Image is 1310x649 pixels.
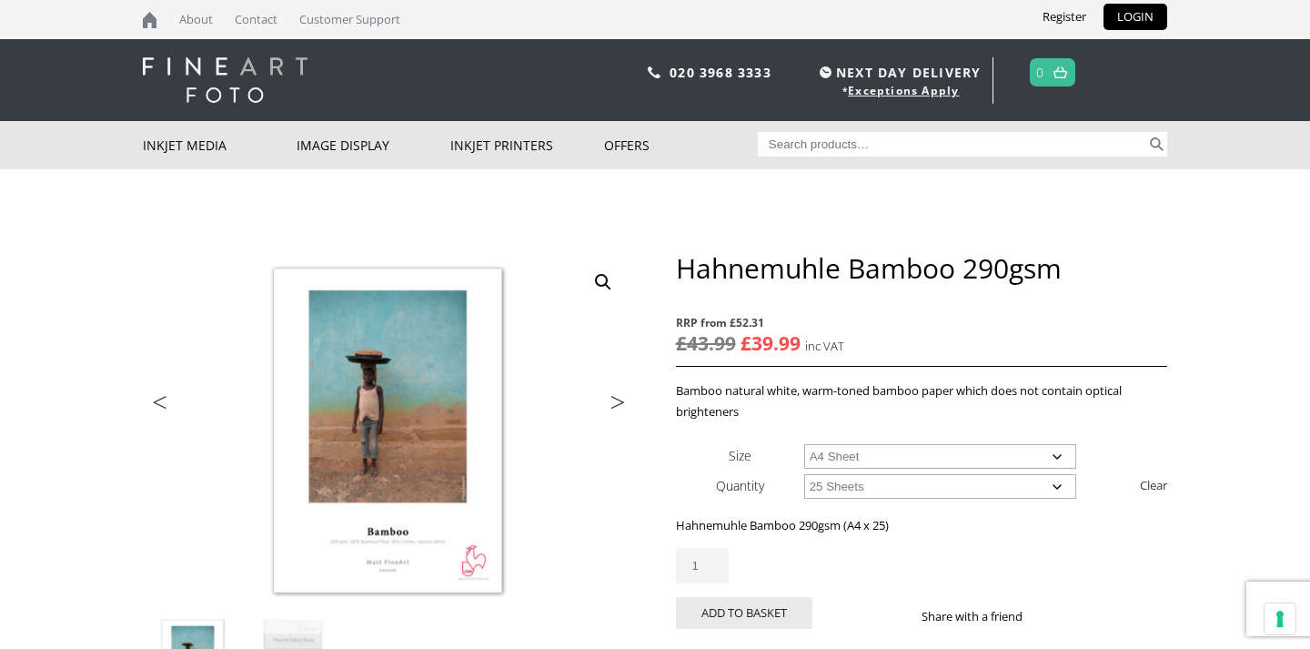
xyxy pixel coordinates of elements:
img: basket.svg [1053,66,1067,78]
input: Product quantity [676,548,729,583]
bdi: 43.99 [676,330,736,356]
span: RRP from £52.31 [676,312,1167,333]
span: £ [741,330,751,356]
a: 020 3968 3333 [670,64,771,81]
a: Inkjet Printers [450,121,604,169]
img: twitter sharing button [1066,609,1081,624]
p: Hahnemuhle Bamboo 290gsm (A4 x 25) [676,515,1167,536]
p: Bamboo natural white, warm-toned bamboo paper which does not contain optical brighteners [676,380,1167,422]
a: LOGIN [1103,4,1167,30]
img: logo-white.svg [143,57,307,103]
a: Exceptions Apply [848,83,959,98]
a: 0 [1036,59,1044,86]
img: phone.svg [648,66,660,78]
a: Clear options [1140,471,1167,500]
img: time.svg [820,66,831,78]
a: View full-screen image gallery [587,266,620,299]
img: facebook sharing button [1044,609,1059,624]
input: Search products… [758,132,1147,157]
button: Add to basket [676,597,812,629]
a: Image Display [297,121,450,169]
span: £ [676,330,687,356]
label: Quantity [716,477,764,494]
img: email sharing button [1088,609,1103,624]
p: Share with a friend [922,606,1044,627]
a: Offers [604,121,758,169]
h1: Hahnemuhle Bamboo 290gsm [676,251,1167,285]
a: Inkjet Media [143,121,297,169]
button: Your consent preferences for tracking technologies [1265,603,1295,634]
button: Search [1146,132,1167,157]
bdi: 39.99 [741,330,801,356]
label: Size [729,447,751,464]
span: NEXT DAY DELIVERY [815,62,981,83]
a: Register [1029,4,1100,30]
